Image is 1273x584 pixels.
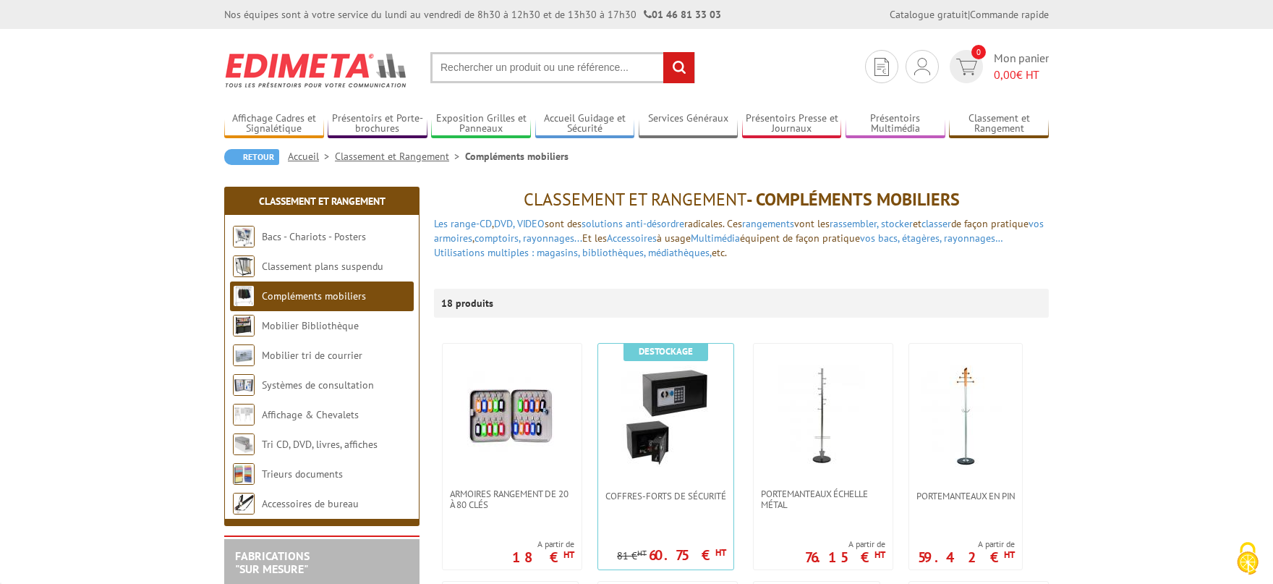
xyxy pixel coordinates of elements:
a: rayonnages... [523,232,582,245]
span: Coffres-forts de sécurité [605,491,726,502]
sup: HT [563,549,574,561]
a: Mobilier tri de courrier [262,349,362,362]
img: Accessoires de bureau [233,493,255,515]
img: Mobilier Bibliothèque [233,315,255,337]
span: Portemanteaux en pin [916,491,1015,502]
a: Accessoires [607,232,657,245]
a: Présentoirs Multimédia [846,112,945,136]
p: 18 € [512,553,574,562]
a: Tri CD, DVD, livres, affiches [262,438,378,451]
a: stocker [881,217,913,230]
a: Accessoires de bureau [262,497,359,510]
span: Portemanteaux échelle métal [761,488,885,510]
a: Systèmes de consultation [262,378,374,392]
a: Présentoirs Presse et Journaux [742,112,842,136]
span: € HT [994,67,1049,83]
img: devis rapide [874,58,889,76]
a: Affichage & Chevalets [262,408,359,421]
a: Classement et Rangement [259,195,386,208]
a: FABRICATIONS"Sur Mesure" [235,549,310,576]
img: Armoires rangement de 20 à 80 clés [461,365,563,467]
a: Trieurs documents [262,467,343,481]
img: Classement plans suspendu [233,255,255,277]
span: A partir de [918,538,1015,550]
a: Classement plans suspendu [262,260,383,273]
a: Services Généraux [639,112,738,136]
img: Cookies (fenêtre modale) [1230,541,1266,577]
a: médiathèques, [648,246,712,259]
a: Présentoirs et Porte-brochures [328,112,427,136]
p: 59.42 € [918,553,1015,562]
b: Destockage [639,345,693,357]
img: Systèmes de consultation [233,374,255,396]
a: rangements [742,217,794,230]
img: Portemanteaux en pin [915,365,1016,467]
img: devis rapide [914,58,930,75]
img: Trieurs documents [233,463,255,485]
a: solutions anti-désordre [582,217,684,230]
a: devis rapide 0 Mon panier 0,00€ HT [946,50,1049,83]
img: Portemanteaux échelle métal [772,365,874,467]
a: Bacs - Chariots - Posters [262,230,366,243]
a: Portemanteaux en pin [909,491,1022,502]
span: A partir de [805,538,885,550]
sup: HT [715,546,726,559]
a: Multimédia [691,232,740,245]
sup: HT [637,548,647,558]
a: rassembler, [830,217,878,230]
span: 0 [971,45,986,59]
span: Classement et Rangement [524,188,746,211]
a: DVD, [494,217,514,230]
a: Mobilier Bibliothèque [262,319,359,332]
sup: HT [874,549,885,561]
img: Bacs - Chariots - Posters [233,226,255,247]
span: A partir de [512,538,574,550]
img: Coffres-forts de sécurité [616,365,717,467]
a: Utilisations multiples : [434,246,534,259]
a: Armoires rangement de 20 à 80 clés [443,488,582,510]
input: Rechercher un produit ou une référence... [430,52,695,83]
a: Catalogue gratuit [890,8,968,21]
img: Tri CD, DVD, livres, affiches [233,433,255,455]
a: Retour [224,149,279,165]
sup: HT [1004,549,1015,561]
span: Mon panier [994,50,1049,83]
a: Classement et Rangement [335,150,465,163]
a: magasins, [537,246,579,259]
p: 81 € [617,551,647,562]
input: rechercher [663,52,694,83]
a: bibliothèques, [582,246,645,259]
strong: 01 46 81 33 03 [644,8,721,21]
button: Cookies (fenêtre modale) [1222,535,1273,584]
a: Accueil Guidage et Sécurité [535,112,635,136]
a: Portemanteaux échelle métal [754,488,893,510]
img: Compléments mobiliers [233,285,255,307]
p: 60.75 € [649,551,726,559]
h1: - Compléments mobiliers [434,190,1049,209]
a: Exposition Grilles et Panneaux [431,112,531,136]
a: rayonnages… [944,232,1002,245]
a: Les range-CD [434,217,492,230]
a: VIDEO [517,217,545,230]
p: 18 produits [441,289,495,318]
a: Commande rapide [970,8,1049,21]
a: Affichage Cadres et Signalétique [224,112,324,136]
a: Accueil [288,150,335,163]
a: vos armoires [434,217,1044,245]
a: classer [921,217,951,230]
a: comptoirs, [474,232,520,245]
span: 0,00 [994,67,1016,82]
a: vos bacs, [860,232,899,245]
img: Edimeta [224,43,409,97]
img: Mobilier tri de courrier [233,344,255,366]
div: Nos équipes sont à votre service du lundi au vendredi de 8h30 à 12h30 et de 13h30 à 17h30 [224,7,721,22]
a: Compléments mobiliers [262,289,366,302]
div: | [890,7,1049,22]
a: Classement et Rangement [949,112,1049,136]
a: Coffres-forts de sécurité [598,491,733,502]
a: étagères, [902,232,941,245]
img: Affichage & Chevalets [233,404,255,426]
li: Compléments mobiliers [465,149,569,164]
p: 76.15 € [805,553,885,562]
img: devis rapide [956,59,977,75]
